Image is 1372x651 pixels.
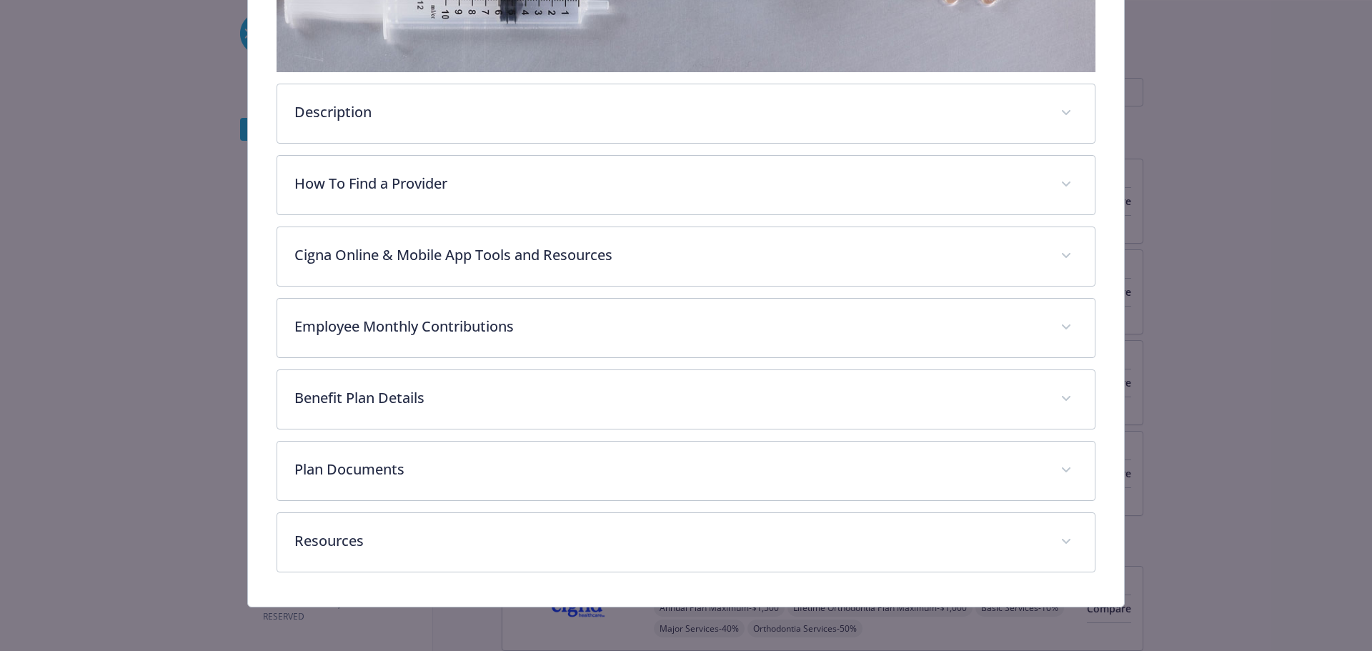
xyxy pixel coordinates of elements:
[277,84,1095,143] div: Description
[277,442,1095,500] div: Plan Documents
[277,156,1095,214] div: How To Find a Provider
[294,101,1044,123] p: Description
[294,244,1044,266] p: Cigna Online & Mobile App Tools and Resources
[277,513,1095,572] div: Resources
[277,299,1095,357] div: Employee Monthly Contributions
[294,530,1044,552] p: Resources
[294,387,1044,409] p: Benefit Plan Details
[277,227,1095,286] div: Cigna Online & Mobile App Tools and Resources
[277,370,1095,429] div: Benefit Plan Details
[294,316,1044,337] p: Employee Monthly Contributions
[294,459,1044,480] p: Plan Documents
[294,173,1044,194] p: How To Find a Provider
